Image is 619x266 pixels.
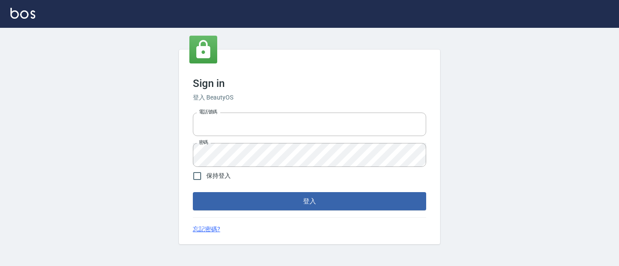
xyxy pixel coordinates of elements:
label: 密碼 [199,139,208,146]
button: 登入 [193,192,426,210]
h6: 登入 BeautyOS [193,93,426,102]
span: 保持登入 [206,171,231,180]
label: 電話號碼 [199,109,217,115]
a: 忘記密碼? [193,225,220,234]
img: Logo [10,8,35,19]
h3: Sign in [193,77,426,90]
